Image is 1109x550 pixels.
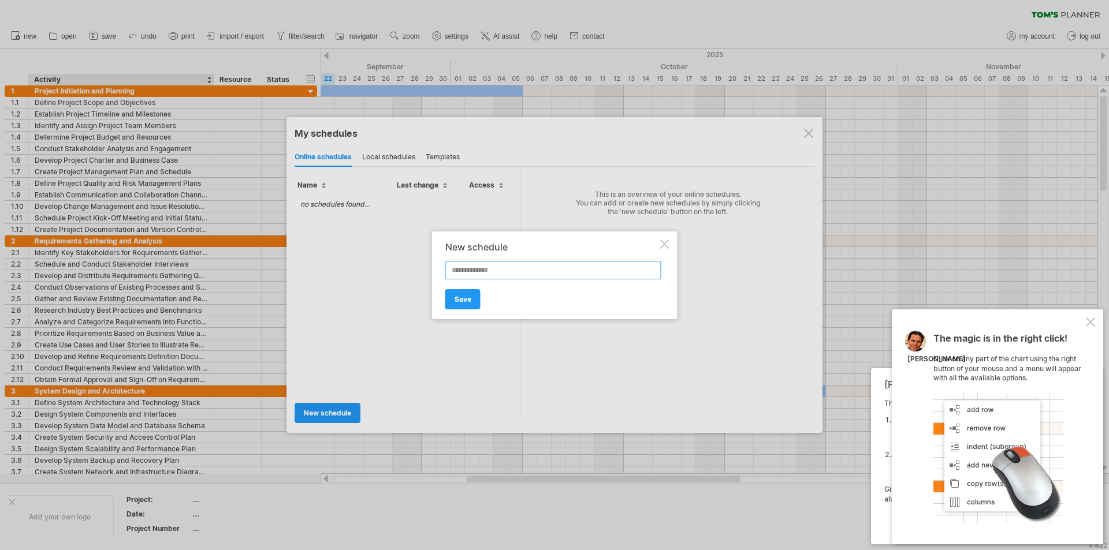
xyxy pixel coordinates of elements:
div: [PERSON_NAME] [907,354,966,364]
div: [PERSON_NAME]'s AI-assistant [884,379,1084,390]
div: New schedule [445,242,658,252]
span: The magic is in the right click! [933,332,1067,350]
a: Save [445,289,481,309]
div: The [PERSON_NAME]'s AI-assist can help you in two ways: Give it a try! With the undo button in th... [884,399,1084,534]
span: Save [455,295,471,304]
div: Click on any part of the chart using the right button of your mouse and a menu will appear with a... [933,334,1084,523]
